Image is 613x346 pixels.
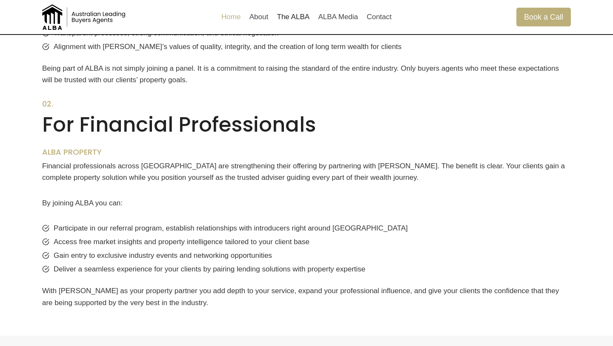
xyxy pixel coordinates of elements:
[42,4,127,30] img: Australian Leading Buyers Agents
[54,41,401,52] span: Alignment with [PERSON_NAME]’s values of quality, integrity, and the creation of long term wealth...
[314,7,362,27] a: ALBA Media
[362,7,396,27] a: Contact
[217,7,245,27] a: Home
[54,263,365,275] span: Deliver a seamless experience for your clients by pairing lending solutions with property expertise
[42,147,571,157] h6: ALBA PROPERTY
[217,7,396,27] nav: Primary Navigation
[54,222,408,234] span: Participate in our referral program, establish relationships with introducers right around [GEOGR...
[272,7,314,27] a: The ALBA
[42,197,571,209] p: By joining ALBA you can:
[42,285,571,308] p: With [PERSON_NAME] as your property partner you add depth to your service, expand your profession...
[42,99,571,109] h6: 02.
[245,7,273,27] a: About
[42,160,571,183] p: Financial professionals across [GEOGRAPHIC_DATA] are strengthening their offering by partnering w...
[42,112,571,137] h2: For Financial Professionals
[42,63,571,86] p: Being part of ALBA is not simply joining a panel. It is a commitment to raising the standard of t...
[516,8,571,26] a: Book a Call
[54,250,272,261] span: Gain entry to exclusive industry events and networking opportunities
[54,236,309,248] span: Access free market insights and property intelligence tailored to your client base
